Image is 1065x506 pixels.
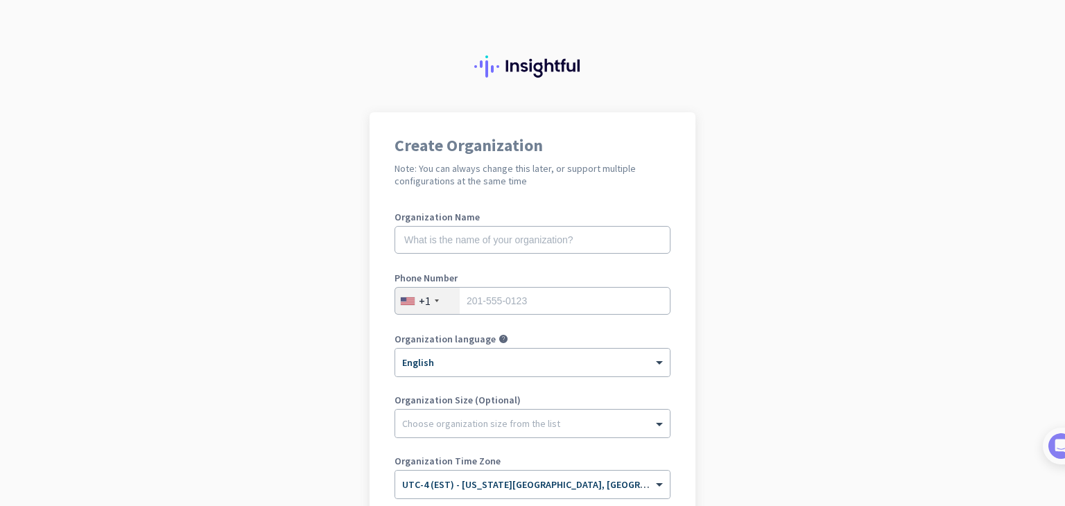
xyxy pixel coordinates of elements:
h2: Note: You can always change this later, or support multiple configurations at the same time [395,162,670,187]
label: Organization Name [395,212,670,222]
img: Insightful [474,55,591,78]
label: Organization Size (Optional) [395,395,670,405]
input: 201-555-0123 [395,287,670,315]
div: +1 [419,294,431,308]
input: What is the name of your organization? [395,226,670,254]
label: Organization Time Zone [395,456,670,466]
label: Organization language [395,334,496,344]
label: Phone Number [395,273,670,283]
i: help [499,334,508,344]
h1: Create Organization [395,137,670,154]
